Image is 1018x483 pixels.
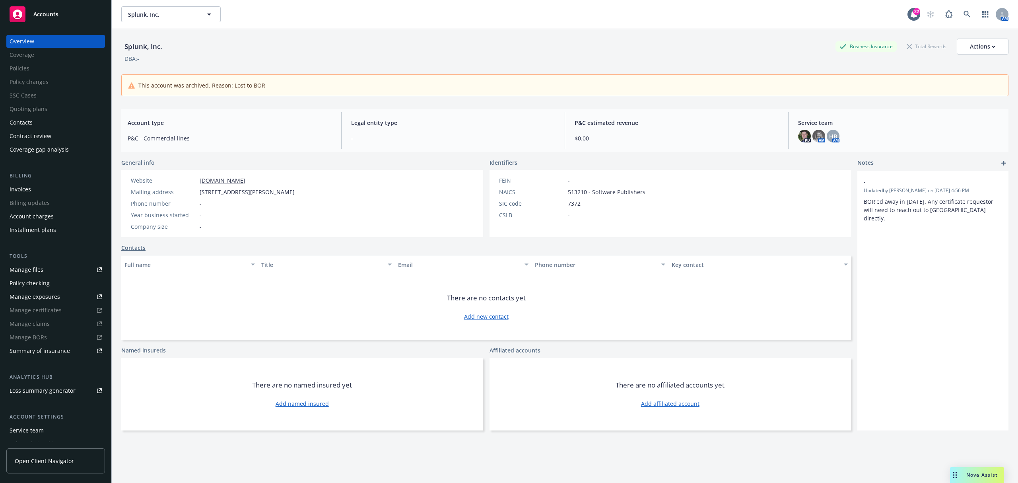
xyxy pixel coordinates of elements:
[864,187,1002,194] span: Updated by [PERSON_NAME] on [DATE] 4:56 PM
[568,211,570,219] span: -
[575,134,779,142] span: $0.00
[10,345,70,357] div: Summary of insurance
[124,55,139,63] div: DBA: -
[351,119,555,127] span: Legal entity type
[6,277,105,290] a: Policy checking
[950,467,960,483] div: Drag to move
[798,130,811,142] img: photo
[575,119,779,127] span: P&C estimated revenue
[276,399,329,408] a: Add named insured
[6,103,105,115] span: Quoting plans
[10,183,31,196] div: Invoices
[6,304,105,317] span: Manage certificates
[121,243,146,252] a: Contacts
[829,132,837,140] span: HB
[200,222,202,231] span: -
[950,467,1004,483] button: Nova Assist
[616,380,725,390] span: There are no affiliated accounts yet
[857,158,874,168] span: Notes
[6,345,105,357] a: Summary of insurance
[10,35,34,48] div: Overview
[499,188,565,196] div: NAICS
[10,290,60,303] div: Manage exposures
[977,6,993,22] a: Switch app
[121,158,155,167] span: General info
[15,457,74,465] span: Open Client Navigator
[857,171,1008,229] div: -Updatedby [PERSON_NAME] on [DATE] 4:56 PMBOR'ed away in [DATE]. Any certificate requestor will n...
[6,438,105,450] a: Sales relationships
[6,384,105,397] a: Loss summary generator
[6,197,105,209] span: Billing updates
[351,134,555,142] span: -
[121,255,258,274] button: Full name
[131,211,196,219] div: Year business started
[499,211,565,219] div: CSLB
[490,346,540,354] a: Affiliated accounts
[6,62,105,75] span: Policies
[200,211,202,219] span: -
[6,130,105,142] a: Contract review
[261,261,383,269] div: Title
[6,424,105,437] a: Service team
[864,177,981,186] span: -
[128,134,332,142] span: P&C - Commercial lines
[864,198,995,222] span: BOR'ed away in [DATE]. Any certificate requestor will need to reach out to [GEOGRAPHIC_DATA] dire...
[6,143,105,156] a: Coverage gap analysis
[131,188,196,196] div: Mailing address
[6,183,105,196] a: Invoices
[641,399,699,408] a: Add affiliated account
[6,172,105,180] div: Billing
[10,438,60,450] div: Sales relationships
[252,380,352,390] span: There are no named insured yet
[10,143,69,156] div: Coverage gap analysis
[490,158,517,167] span: Identifiers
[672,261,839,269] div: Key contact
[6,224,105,236] a: Installment plans
[668,255,851,274] button: Key contact
[941,6,957,22] a: Report a Bug
[957,39,1008,55] button: Actions
[568,199,581,208] span: 7372
[6,76,105,88] span: Policy changes
[131,199,196,208] div: Phone number
[121,346,166,354] a: Named insureds
[447,293,526,303] span: There are no contacts yet
[6,290,105,303] a: Manage exposures
[6,317,105,330] span: Manage claims
[200,188,295,196] span: [STREET_ADDRESS][PERSON_NAME]
[464,312,509,321] a: Add new contact
[798,119,1002,127] span: Service team
[6,3,105,25] a: Accounts
[200,199,202,208] span: -
[913,8,920,15] div: 22
[923,6,938,22] a: Start snowing
[10,277,50,290] div: Policy checking
[6,263,105,276] a: Manage files
[10,116,33,129] div: Contacts
[138,81,265,90] span: This account was archived. Reason: Lost to BOR
[10,224,56,236] div: Installment plans
[6,35,105,48] a: Overview
[999,158,1008,168] a: add
[959,6,975,22] a: Search
[6,331,105,344] span: Manage BORs
[124,261,246,269] div: Full name
[535,261,657,269] div: Phone number
[128,119,332,127] span: Account type
[812,130,825,142] img: photo
[398,261,520,269] div: Email
[10,263,43,276] div: Manage files
[6,413,105,421] div: Account settings
[6,49,105,61] span: Coverage
[258,255,395,274] button: Title
[33,11,58,18] span: Accounts
[903,41,950,51] div: Total Rewards
[568,176,570,185] span: -
[6,116,105,129] a: Contacts
[10,130,51,142] div: Contract review
[131,222,196,231] div: Company size
[499,176,565,185] div: FEIN
[128,10,197,19] span: Splunk, Inc.
[395,255,532,274] button: Email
